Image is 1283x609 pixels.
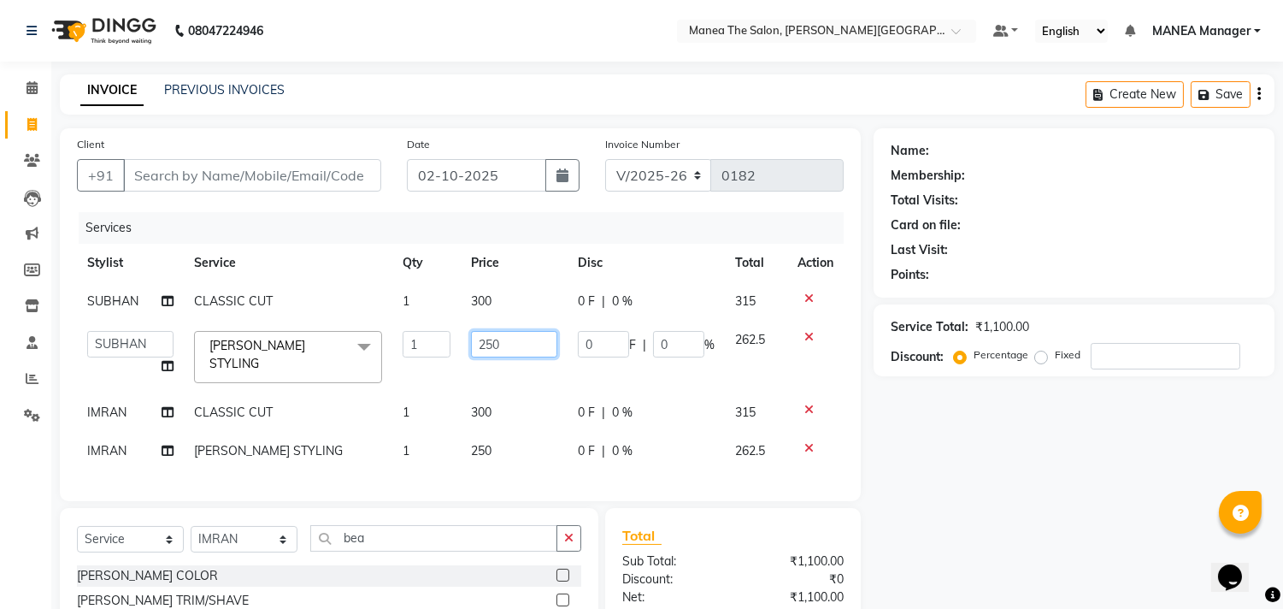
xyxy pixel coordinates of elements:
[403,405,409,420] span: 1
[891,216,961,234] div: Card on file:
[975,318,1029,336] div: ₹1,100.00
[609,553,733,571] div: Sub Total:
[578,442,595,460] span: 0 F
[605,137,680,152] label: Invoice Number
[733,588,857,606] div: ₹1,100.00
[1055,347,1080,363] label: Fixed
[209,338,305,371] span: [PERSON_NAME] STYLING
[733,571,857,588] div: ₹0
[164,82,285,98] a: PREVIOUS INVOICES
[184,244,392,282] th: Service
[188,7,263,55] b: 08047224946
[77,159,125,192] button: +91
[403,443,409,458] span: 1
[80,75,144,106] a: INVOICE
[392,244,461,282] th: Qty
[891,318,968,336] div: Service Total:
[403,293,409,309] span: 1
[612,293,633,310] span: 0 %
[704,336,715,354] span: %
[733,553,857,571] div: ₹1,100.00
[602,404,605,422] span: |
[259,356,267,371] a: x
[602,293,605,310] span: |
[87,405,127,420] span: IMRAN
[77,137,104,152] label: Client
[609,588,733,606] div: Net:
[1152,22,1251,40] span: MANEA Manager
[891,142,929,160] div: Name:
[87,293,138,309] span: SUBHAN
[1211,541,1266,592] iframe: chat widget
[609,571,733,588] div: Discount:
[310,525,557,552] input: Search or Scan
[123,159,381,192] input: Search by Name/Mobile/Email/Code
[629,336,636,354] span: F
[471,443,491,458] span: 250
[1191,81,1251,108] button: Save
[891,266,929,284] div: Points:
[891,348,944,366] div: Discount:
[612,442,633,460] span: 0 %
[735,443,765,458] span: 262.5
[87,443,127,458] span: IMRAN
[407,137,430,152] label: Date
[461,244,568,282] th: Price
[471,293,491,309] span: 300
[77,567,218,585] div: [PERSON_NAME] COLOR
[643,336,646,354] span: |
[735,332,765,347] span: 262.5
[735,293,756,309] span: 315
[471,405,491,420] span: 300
[578,293,595,310] span: 0 F
[891,241,948,259] div: Last Visit:
[44,7,161,55] img: logo
[891,192,958,210] div: Total Visits:
[578,404,595,422] span: 0 F
[194,443,343,458] span: [PERSON_NAME] STYLING
[735,405,756,420] span: 315
[622,527,662,545] span: Total
[1086,81,1184,108] button: Create New
[77,244,184,282] th: Stylist
[79,212,856,244] div: Services
[891,167,965,185] div: Membership:
[194,405,273,420] span: CLASSIC CUT
[602,442,605,460] span: |
[725,244,787,282] th: Total
[612,404,633,422] span: 0 %
[568,244,725,282] th: Disc
[787,244,844,282] th: Action
[974,347,1028,363] label: Percentage
[194,293,273,309] span: CLASSIC CUT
